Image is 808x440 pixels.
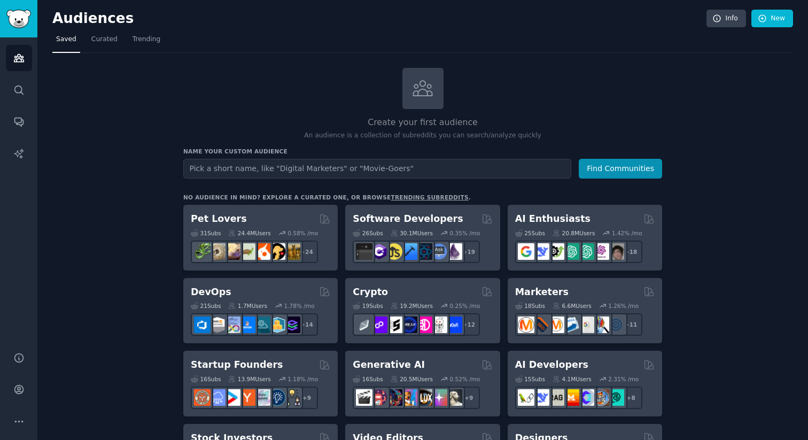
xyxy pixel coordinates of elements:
[401,243,417,260] img: iOSProgramming
[228,229,270,237] div: 24.4M Users
[183,131,662,141] p: An audience is a collection of subreddits you can search/analyze quickly
[353,212,463,226] h2: Software Developers
[401,389,417,406] img: sdforall
[751,10,793,28] a: New
[209,389,226,406] img: SaaS
[593,243,609,260] img: OpenAIDev
[353,285,388,299] h2: Crypto
[706,10,746,28] a: Info
[518,389,534,406] img: LangChain
[391,194,468,200] a: trending subreddits
[284,302,315,310] div: 1.78 % /mo
[578,389,594,406] img: OpenSourceAI
[133,35,160,44] span: Trending
[371,243,387,260] img: csharp
[183,116,662,129] h2: Create your first audience
[457,313,480,336] div: + 12
[91,35,118,44] span: Curated
[183,148,662,155] h3: Name your custom audience
[563,243,579,260] img: chatgpt_promptDesign
[553,229,595,237] div: 20.8M Users
[228,375,270,383] div: 13.9M Users
[578,243,594,260] img: chatgpt_prompts_
[431,317,447,333] img: CryptoNews
[353,358,425,372] h2: Generative AI
[518,243,534,260] img: GoogleGeminiAI
[191,212,247,226] h2: Pet Lovers
[371,389,387,406] img: dalle2
[578,317,594,333] img: googleads
[608,389,624,406] img: AIDevelopersSociety
[353,375,383,383] div: 16 Sub s
[563,389,579,406] img: MistralAI
[533,389,549,406] img: DeepSeek
[52,10,706,27] h2: Audiences
[515,229,545,237] div: 25 Sub s
[416,243,432,260] img: reactnative
[548,243,564,260] img: AItoolsCatalog
[191,302,221,310] div: 21 Sub s
[620,387,642,409] div: + 8
[446,243,462,260] img: elixir
[353,302,383,310] div: 19 Sub s
[386,243,402,260] img: learnjavascript
[191,285,231,299] h2: DevOps
[371,317,387,333] img: 0xPolygon
[284,243,300,260] img: dogbreed
[579,159,662,179] button: Find Communities
[224,317,240,333] img: Docker_DevOps
[446,389,462,406] img: DreamBooth
[296,313,318,336] div: + 14
[269,243,285,260] img: PetAdvice
[515,285,569,299] h2: Marketers
[608,302,639,310] div: 1.26 % /mo
[533,243,549,260] img: DeepSeek
[457,387,480,409] div: + 9
[450,375,480,383] div: 0.52 % /mo
[254,243,270,260] img: cockatiel
[191,229,221,237] div: 31 Sub s
[548,389,564,406] img: Rag
[391,302,433,310] div: 19.2M Users
[269,389,285,406] img: Entrepreneurship
[515,358,588,372] h2: AI Developers
[224,389,240,406] img: startup
[224,243,240,260] img: leopardgeckos
[88,31,121,53] a: Curated
[515,302,545,310] div: 18 Sub s
[457,241,480,263] div: + 19
[269,317,285,333] img: aws_cdk
[450,302,480,310] div: 0.25 % /mo
[356,243,372,260] img: software
[284,389,300,406] img: growmybusiness
[548,317,564,333] img: AskMarketing
[194,389,211,406] img: EntrepreneurRideAlong
[518,317,534,333] img: content_marketing
[129,31,164,53] a: Trending
[52,31,80,53] a: Saved
[353,229,383,237] div: 26 Sub s
[431,243,447,260] img: AskComputerScience
[191,375,221,383] div: 16 Sub s
[515,212,591,226] h2: AI Enthusiasts
[194,317,211,333] img: azuredevops
[356,317,372,333] img: ethfinance
[239,389,255,406] img: ycombinator
[194,243,211,260] img: herpetology
[284,317,300,333] img: PlatformEngineers
[533,317,549,333] img: bigseo
[191,358,283,372] h2: Startup Founders
[288,229,318,237] div: 0.58 % /mo
[6,10,31,28] img: GummySearch logo
[553,302,592,310] div: 6.6M Users
[391,375,433,383] div: 20.5M Users
[608,317,624,333] img: OnlineMarketing
[386,317,402,333] img: ethstaker
[593,389,609,406] img: llmops
[288,375,318,383] div: 1.18 % /mo
[56,35,76,44] span: Saved
[612,229,642,237] div: 1.42 % /mo
[563,317,579,333] img: Emailmarketing
[209,243,226,260] img: ballpython
[608,375,639,383] div: 2.31 % /mo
